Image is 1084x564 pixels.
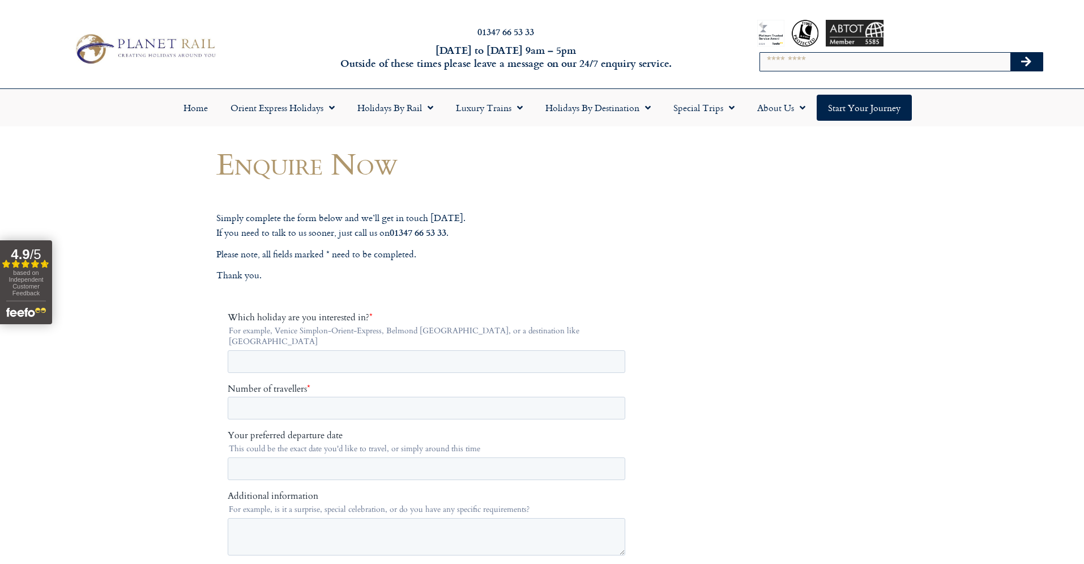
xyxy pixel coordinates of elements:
[6,95,1078,121] nav: Menu
[534,95,662,121] a: Holidays by Destination
[14,525,398,536] span: Check to subscribe to the Planet Rail newsletter
[201,253,259,266] span: Your last name
[445,95,534,121] a: Luxury Trains
[216,268,641,283] p: Thank you.
[3,427,10,434] input: By telephone
[1010,53,1043,71] button: Search
[346,95,445,121] a: Holidays by Rail
[746,95,817,121] a: About Us
[662,95,746,121] a: Special Trips
[292,44,720,70] h6: [DATE] to [DATE] 9am – 5pm Outside of these times please leave a message on our 24/7 enquiry serv...
[3,412,10,419] input: By email
[172,95,219,121] a: Home
[13,425,63,438] span: By telephone
[817,95,912,121] a: Start your Journey
[477,25,534,38] a: 01347 66 53 33
[3,527,10,535] input: Check to subscribe to the Planet Rail newsletter
[390,226,446,239] strong: 01347 66 53 33
[216,147,641,180] h1: Enquire Now
[216,247,641,262] p: Please note, all fields marked * need to be completed.
[13,410,47,423] span: By email
[70,31,219,67] img: Planet Rail Train Holidays Logo
[216,211,641,240] p: Simply complete the form below and we’ll get in touch [DATE]. If you need to talk to us sooner, j...
[219,95,346,121] a: Orient Express Holidays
